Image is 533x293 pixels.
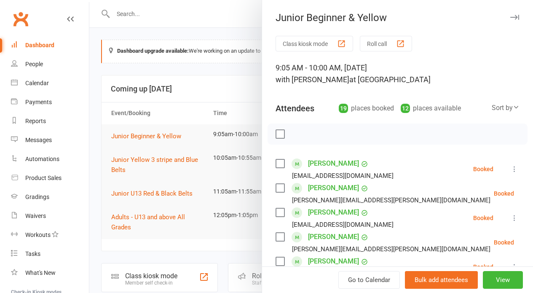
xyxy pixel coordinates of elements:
[25,118,46,124] div: Reports
[401,102,461,114] div: places available
[492,102,520,113] div: Sort by
[11,131,89,150] a: Messages
[405,271,478,289] button: Bulk add attendees
[11,207,89,226] a: Waivers
[308,230,359,244] a: [PERSON_NAME]
[339,104,348,113] div: 19
[276,62,520,86] div: 9:05 AM - 10:00 AM, [DATE]
[292,244,490,255] div: [PERSON_NAME][EMAIL_ADDRESS][PERSON_NAME][DOMAIN_NAME]
[349,75,431,84] span: at [GEOGRAPHIC_DATA]
[25,175,62,181] div: Product Sales
[25,61,43,67] div: People
[339,102,394,114] div: places booked
[292,195,490,206] div: [PERSON_NAME][EMAIL_ADDRESS][PERSON_NAME][DOMAIN_NAME]
[401,104,410,113] div: 12
[276,102,314,114] div: Attendees
[11,263,89,282] a: What's New
[11,74,89,93] a: Calendar
[11,150,89,169] a: Automations
[11,93,89,112] a: Payments
[276,36,353,51] button: Class kiosk mode
[473,264,493,270] div: Booked
[25,42,54,48] div: Dashboard
[262,12,533,24] div: Junior Beginner & Yellow
[276,75,349,84] span: with [PERSON_NAME]
[483,271,523,289] button: View
[25,269,56,276] div: What's New
[494,239,514,245] div: Booked
[11,36,89,55] a: Dashboard
[25,231,51,238] div: Workouts
[308,157,359,170] a: [PERSON_NAME]
[10,8,31,30] a: Clubworx
[494,191,514,196] div: Booked
[473,215,493,221] div: Booked
[11,226,89,245] a: Workouts
[338,271,400,289] a: Go to Calendar
[25,99,52,105] div: Payments
[11,169,89,188] a: Product Sales
[11,55,89,74] a: People
[25,156,59,162] div: Automations
[25,137,52,143] div: Messages
[25,80,49,86] div: Calendar
[11,188,89,207] a: Gradings
[292,170,394,181] div: [EMAIL_ADDRESS][DOMAIN_NAME]
[11,245,89,263] a: Tasks
[308,255,359,268] a: [PERSON_NAME]
[25,194,49,200] div: Gradings
[292,219,394,230] div: [EMAIL_ADDRESS][DOMAIN_NAME]
[308,181,359,195] a: [PERSON_NAME]
[473,166,493,172] div: Booked
[11,112,89,131] a: Reports
[25,212,46,219] div: Waivers
[25,250,40,257] div: Tasks
[308,206,359,219] a: [PERSON_NAME]
[360,36,412,51] button: Roll call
